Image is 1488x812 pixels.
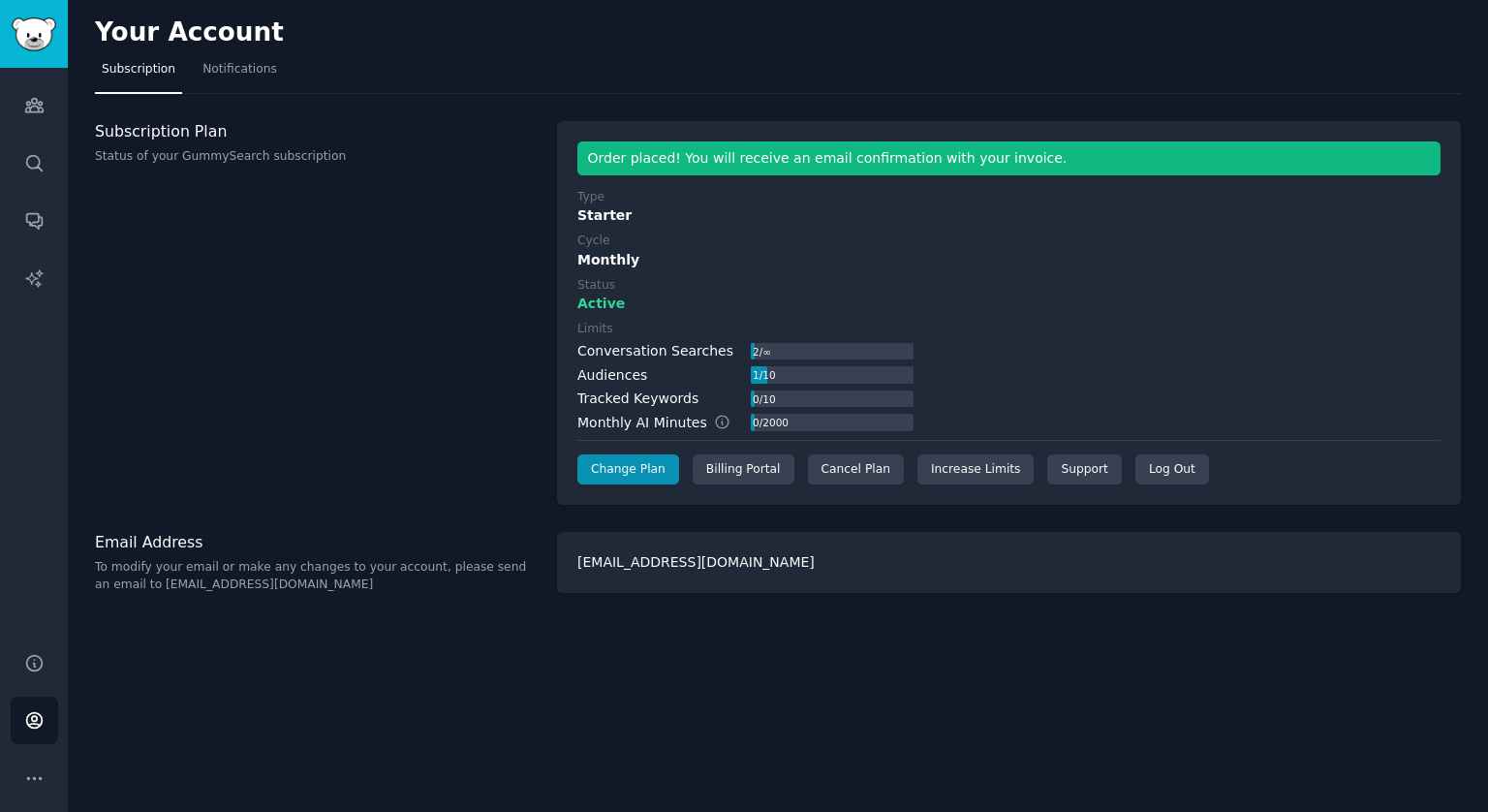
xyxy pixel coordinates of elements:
p: To modify your email or make any changes to your account, please send an email to [EMAIL_ADDRESS]... [95,559,537,593]
h3: Email Address [95,532,537,552]
div: Starter [577,205,1441,226]
div: Monthly [577,250,1441,270]
div: Log Out [1135,454,1209,485]
div: Conversation Searches [577,341,733,361]
a: Subscription [95,54,182,94]
p: Status of your GummySearch subscription [95,148,537,166]
h3: Subscription Plan [95,121,537,141]
div: Status [577,277,615,295]
div: Cycle [577,233,609,250]
a: Increase Limits [917,454,1035,485]
span: Notifications [202,61,277,78]
h2: Your Account [95,17,284,48]
a: Support [1047,454,1121,485]
div: 2 / ∞ [751,343,772,360]
a: Change Plan [577,454,679,485]
div: Type [577,189,604,206]
div: Cancel Plan [808,454,904,485]
div: Order placed! You will receive an email confirmation with your invoice. [577,141,1441,175]
img: GummySearch logo [12,17,56,51]
div: Limits [577,321,613,338]
div: Audiences [577,365,647,386]
a: Notifications [196,54,284,94]
div: Monthly AI Minutes [577,413,751,433]
div: Tracked Keywords [577,389,698,409]
span: Active [577,294,625,314]
div: 0 / 2000 [751,414,790,431]
div: [EMAIL_ADDRESS][DOMAIN_NAME] [557,532,1461,593]
div: 0 / 10 [751,390,777,408]
span: Subscription [102,61,175,78]
div: 1 / 10 [751,366,777,384]
div: Billing Portal [693,454,794,485]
